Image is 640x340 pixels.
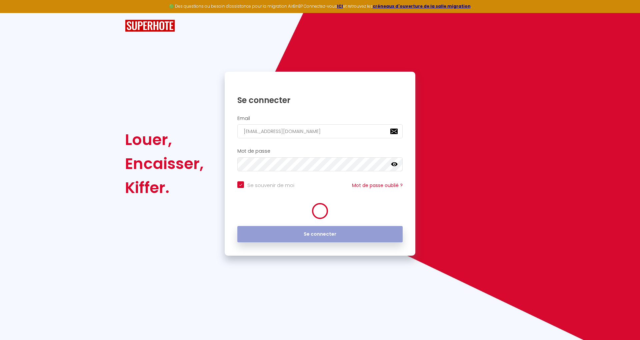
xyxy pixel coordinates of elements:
[125,176,204,200] div: Kiffer.
[237,226,403,243] button: Se connecter
[237,148,403,154] h2: Mot de passe
[125,128,204,152] div: Louer,
[125,152,204,176] div: Encaisser,
[237,124,403,138] input: Ton Email
[337,3,343,9] a: ICI
[352,182,403,189] a: Mot de passe oublié ?
[237,116,403,121] h2: Email
[373,3,471,9] a: créneaux d'ouverture de la salle migration
[237,95,403,105] h1: Se connecter
[5,3,25,23] button: Ouvrir le widget de chat LiveChat
[125,20,175,32] img: SuperHote logo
